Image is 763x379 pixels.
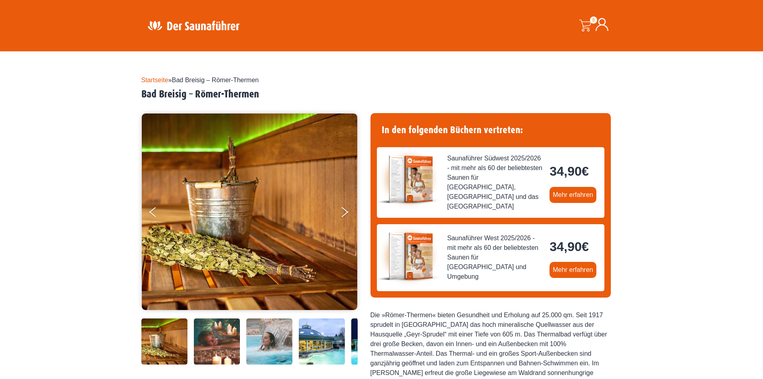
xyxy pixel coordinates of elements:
[340,204,360,224] button: Next
[172,77,259,83] span: Bad Breisig – Römer-Thermen
[590,16,597,24] span: 0
[550,164,589,178] bdi: 34,90
[550,239,589,254] bdi: 34,90
[141,88,622,101] h2: Bad Breisig – Römer-Thermen
[550,187,596,203] a: Mehr erfahren
[582,164,589,178] span: €
[141,77,259,83] span: »
[149,204,169,224] button: Previous
[377,120,604,141] h4: In den folgenden Büchern vertreten:
[447,154,544,211] span: Saunaführer Südwest 2025/2026 - mit mehr als 60 der beliebtesten Saunen für [GEOGRAPHIC_DATA], [G...
[550,262,596,278] a: Mehr erfahren
[377,147,441,211] img: der-saunafuehrer-2025-suedwest.jpg
[447,233,544,282] span: Saunaführer West 2025/2026 - mit mehr als 60 der beliebtesten Saunen für [GEOGRAPHIC_DATA] und Um...
[582,239,589,254] span: €
[377,224,441,288] img: der-saunafuehrer-2025-west.jpg
[141,77,169,83] a: Startseite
